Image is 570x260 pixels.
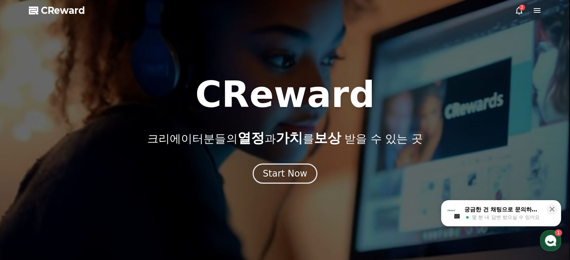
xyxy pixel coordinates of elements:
a: CReward [29,4,85,16]
span: 홈 [24,209,28,215]
h1: CReward [195,77,375,113]
p: 크리에이터분들의 과 를 받을 수 있는 곳 [147,131,422,146]
a: 1대화 [49,198,97,217]
button: Start Now [253,163,317,184]
a: 홈 [2,198,49,217]
a: 2 [515,6,524,15]
span: 대화 [69,209,78,215]
span: 설정 [116,209,125,215]
div: Start Now [263,168,307,180]
span: 보상 [314,130,341,146]
div: 2 [519,4,525,10]
a: Start Now [253,171,317,178]
span: CReward [41,4,85,16]
a: 설정 [97,198,144,217]
span: 열정 [237,130,264,146]
span: 가치 [275,130,302,146]
span: 1 [76,198,79,204]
